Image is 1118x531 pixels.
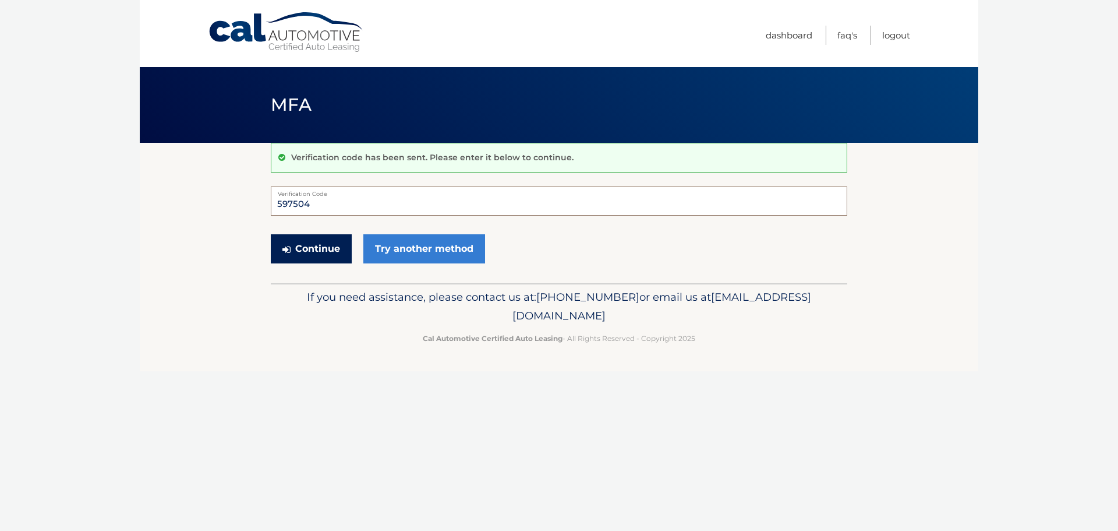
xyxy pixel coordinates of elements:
[536,290,639,304] span: [PHONE_NUMBER]
[423,334,562,343] strong: Cal Automotive Certified Auto Leasing
[271,234,352,263] button: Continue
[512,290,811,322] span: [EMAIL_ADDRESS][DOMAIN_NAME]
[278,332,840,344] p: - All Rights Reserved - Copyright 2025
[271,187,847,196] label: Verification Code
[882,26,910,45] a: Logout
[208,12,365,53] a: Cal Automotive
[766,26,812,45] a: Dashboard
[271,187,847,216] input: Verification Code
[271,94,312,115] span: MFA
[291,152,574,163] p: Verification code has been sent. Please enter it below to continue.
[363,234,485,263] a: Try another method
[837,26,857,45] a: FAQ's
[278,288,840,325] p: If you need assistance, please contact us at: or email us at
